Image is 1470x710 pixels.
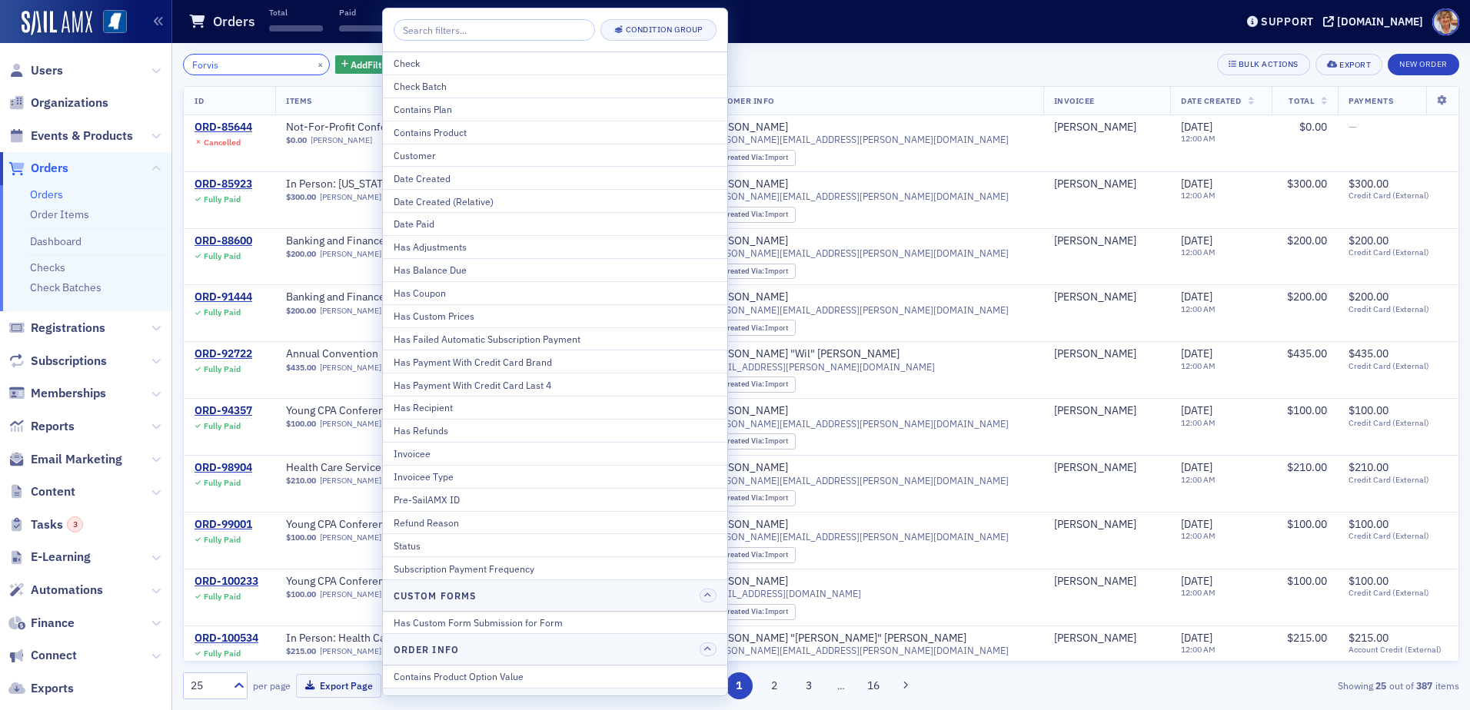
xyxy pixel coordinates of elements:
div: Created Via: Import [706,207,796,223]
div: Check Batch [394,79,717,93]
a: [PERSON_NAME] [706,290,788,304]
button: Has Refunds [383,419,727,442]
label: per page [253,678,291,692]
span: Users [31,62,63,79]
span: Created Via : [723,266,766,276]
a: [PERSON_NAME] [1054,404,1136,418]
a: [PERSON_NAME] "[PERSON_NAME]" [PERSON_NAME] [706,632,966,645]
a: [PERSON_NAME] [320,249,381,259]
button: Has Adjustments [383,235,727,258]
button: Subscription Payment Frequency [383,556,727,579]
a: [PERSON_NAME] [706,121,788,134]
button: Export Page [296,674,381,698]
span: $210.00 [1349,460,1389,474]
img: SailAMX [22,11,92,35]
span: Automations [31,582,103,599]
a: Young CPA Conference [286,404,480,418]
span: Payments [1349,95,1393,106]
a: [PERSON_NAME] [320,589,381,599]
div: Condition Group [626,25,703,34]
span: Orders [31,160,68,177]
div: Import [723,380,789,389]
a: Young CPA Conference [286,575,480,589]
span: $0.00 [286,135,307,145]
div: Pre-SailAMX ID [394,493,717,506]
div: Created Via: Import [706,264,796,280]
span: [PERSON_NAME][EMAIL_ADDRESS][PERSON_NAME][DOMAIN_NAME] [706,134,1009,145]
span: Megan McKinnie [1054,404,1159,418]
span: $210.00 [1287,460,1327,474]
button: Contains Product [383,121,727,144]
span: Credit Card (External) [1349,191,1448,201]
div: Fully Paid [204,194,241,204]
span: $100.00 [1287,403,1327,417]
a: Young CPA Conference [286,518,480,532]
div: [PERSON_NAME] [706,575,788,589]
a: [PERSON_NAME] [320,419,381,429]
p: Refunded [409,7,463,18]
div: Fully Paid [204,307,241,317]
div: Bulk Actions [1239,60,1299,68]
a: Order Items [30,207,89,221]
button: 1 [726,672,753,699]
span: Jesse Alford [1054,290,1159,304]
span: $200.00 [1349,290,1389,304]
a: [PERSON_NAME] [320,532,381,542]
button: Has Custom Prices [383,304,727,327]
div: Cancelled [204,138,241,148]
button: Export [1315,54,1382,75]
a: ORD-91444 [195,290,252,304]
span: $300.00 [286,192,316,202]
span: $300.00 [1349,177,1389,191]
span: Credit Card (External) [1349,418,1448,428]
a: Orders [8,160,68,177]
a: [PERSON_NAME] [1054,518,1136,532]
span: Email Marketing [31,451,122,468]
button: Has Payment With Credit Card Brand [383,350,727,373]
span: Subscriptions [31,353,107,370]
p: Paid [339,7,393,18]
button: Contains Plan [383,98,727,121]
div: [PERSON_NAME] [706,518,788,532]
div: [PERSON_NAME] [1054,121,1136,134]
span: Created Via : [723,209,766,219]
div: Import [723,324,789,333]
span: Reports [31,418,75,435]
a: ORD-88600 [195,234,252,248]
div: Date Paid [394,217,717,231]
a: [PERSON_NAME] [706,461,788,475]
span: Created Via : [723,379,766,389]
div: Fully Paid [204,364,241,374]
span: — [1349,120,1357,134]
div: Check [394,56,717,70]
button: Date Created (Relative) [383,189,727,212]
a: [PERSON_NAME] "Wil" [PERSON_NAME] [706,347,900,361]
a: Annual Convention [286,347,480,361]
a: [PERSON_NAME] [1054,347,1136,361]
a: ORD-85923 [195,177,252,191]
span: $200.00 [286,306,316,316]
a: Finance [8,615,75,632]
h1: Orders [213,12,255,31]
span: [PERSON_NAME][EMAIL_ADDRESS][PERSON_NAME][DOMAIN_NAME] [706,304,1009,316]
div: Subscription Payment Frequency [394,562,717,576]
div: Import [723,437,789,446]
div: Refund Reason [394,516,717,529]
span: Total [1289,95,1314,106]
a: New Order [1388,56,1459,70]
a: [PERSON_NAME] [320,192,381,202]
button: Condition Group [600,19,717,41]
span: E-Learning [31,549,91,566]
div: ORD-92722 [195,347,252,361]
time: 12:00 AM [1181,304,1216,314]
div: Invoicee [394,446,717,460]
a: Email Marketing [8,451,122,468]
div: Has Custom Prices [394,309,717,323]
span: [DATE] [1181,347,1212,360]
